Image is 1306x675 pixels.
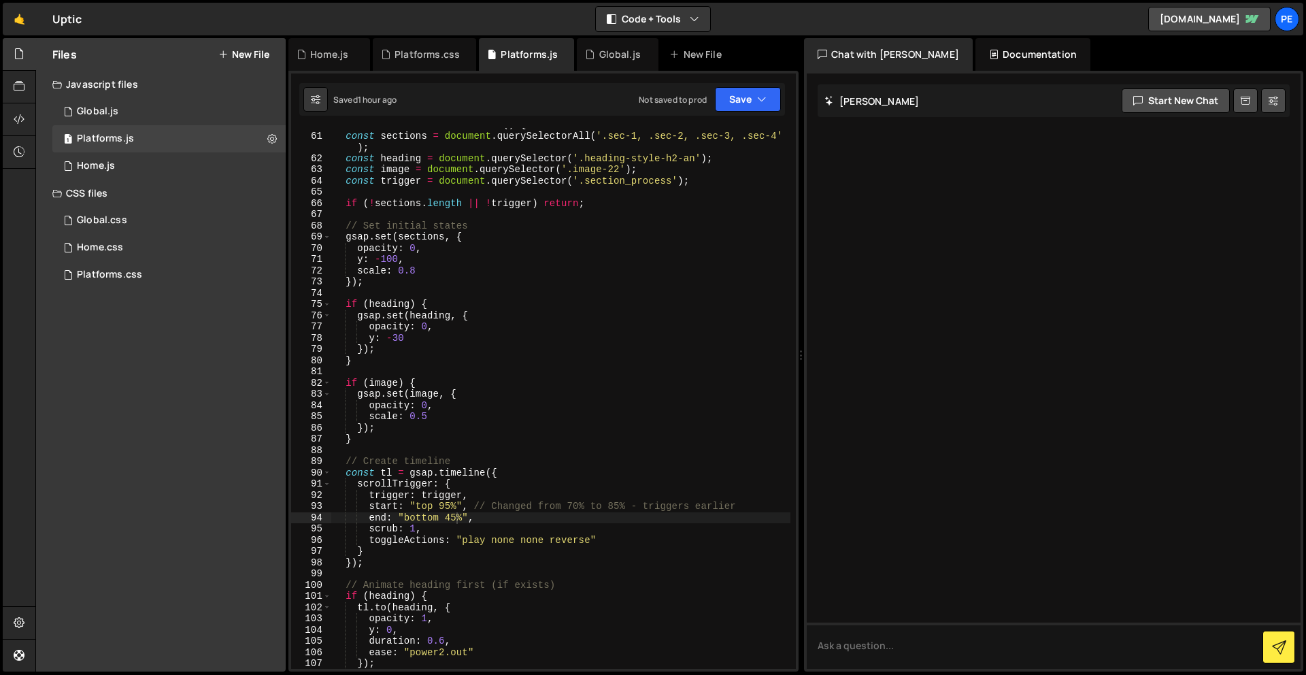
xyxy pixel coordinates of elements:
[52,125,286,152] div: 16207/44103.js
[77,242,123,254] div: Home.css
[291,423,331,434] div: 86
[77,133,134,145] div: Platforms.js
[291,344,331,355] div: 79
[291,490,331,501] div: 92
[291,333,331,344] div: 78
[36,71,286,98] div: Javascript files
[52,98,286,125] div: 16207/43629.js
[291,625,331,636] div: 104
[291,445,331,457] div: 88
[291,546,331,557] div: 97
[291,153,331,165] div: 62
[291,389,331,400] div: 83
[77,160,115,172] div: Home.js
[291,591,331,602] div: 101
[291,512,331,524] div: 94
[291,299,331,310] div: 75
[975,38,1090,71] div: Documentation
[291,602,331,614] div: 102
[291,276,331,288] div: 73
[291,265,331,277] div: 72
[291,400,331,412] div: 84
[291,433,331,445] div: 87
[291,198,331,210] div: 66
[501,48,558,61] div: Platforms.js
[824,95,919,108] h2: [PERSON_NAME]
[291,378,331,389] div: 82
[291,557,331,569] div: 98
[291,288,331,299] div: 74
[291,568,331,580] div: 99
[291,131,331,153] div: 61
[291,220,331,232] div: 68
[291,467,331,479] div: 90
[291,580,331,591] div: 100
[3,3,36,35] a: 🤙
[669,48,726,61] div: New File
[291,366,331,378] div: 81
[77,269,142,281] div: Platforms.css
[291,501,331,512] div: 93
[804,38,973,71] div: Chat with [PERSON_NAME]
[291,186,331,198] div: 65
[1275,7,1299,31] a: Pe
[291,321,331,333] div: 77
[596,7,710,31] button: Code + Tools
[291,176,331,187] div: 64
[64,135,72,146] span: 1
[291,478,331,490] div: 91
[291,613,331,625] div: 103
[52,47,77,62] h2: Files
[310,48,348,61] div: Home.js
[639,94,707,105] div: Not saved to prod
[599,48,641,61] div: Global.js
[52,11,82,27] div: Uptic
[218,49,269,60] button: New File
[358,94,397,105] div: 1 hour ago
[333,94,397,105] div: Saved
[291,523,331,535] div: 95
[52,152,286,180] div: 16207/43628.js
[52,207,286,234] div: 16207/43839.css
[291,658,331,670] div: 107
[1148,7,1271,31] a: [DOMAIN_NAME]
[291,411,331,423] div: 85
[291,636,331,647] div: 105
[291,243,331,254] div: 70
[1122,88,1230,113] button: Start new chat
[52,261,286,289] div: 16207/44644.css
[36,180,286,207] div: CSS files
[291,254,331,265] div: 71
[291,535,331,546] div: 96
[291,355,331,367] div: 80
[291,647,331,659] div: 106
[291,456,331,467] div: 89
[77,105,118,118] div: Global.js
[291,209,331,220] div: 67
[77,214,127,227] div: Global.css
[291,310,331,322] div: 76
[291,231,331,243] div: 69
[395,48,460,61] div: Platforms.css
[291,164,331,176] div: 63
[715,87,781,112] button: Save
[52,234,286,261] div: 16207/43644.css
